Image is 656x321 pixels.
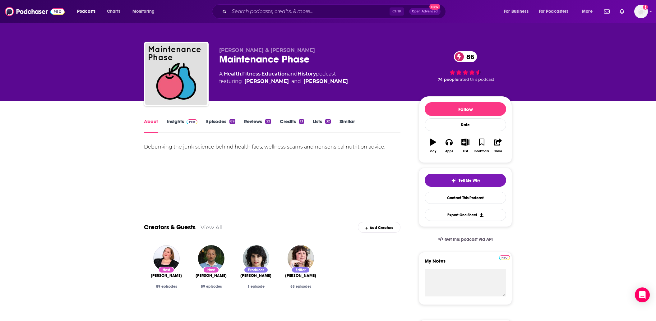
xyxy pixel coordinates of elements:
[425,192,506,204] a: Contact This Podcast
[196,273,227,278] a: Michael Hobbes
[490,135,506,157] button: Share
[265,119,271,124] div: 22
[425,118,506,131] div: Rate
[219,70,348,85] div: A podcast
[158,267,174,273] div: Host
[425,258,506,269] label: My Notes
[298,71,316,77] a: History
[433,232,498,247] a: Get this podcast via API
[261,71,261,77] span: ,
[145,43,207,105] img: Maintenance Phase
[454,51,477,62] a: 86
[291,267,310,273] div: Editor
[463,149,468,153] div: List
[425,174,506,187] button: tell me why sparkleTell Me Why
[634,5,648,18] img: User Profile
[390,7,404,16] span: Ctrl K
[458,77,494,82] span: rated this podcast
[196,273,227,278] span: [PERSON_NAME]
[261,71,288,77] a: Education
[430,149,436,153] div: Play
[288,71,298,77] span: and
[151,273,182,278] span: [PERSON_NAME]
[240,273,271,278] a: Mitra Kaboli
[425,102,506,116] button: Follow
[206,118,235,133] a: Episodes89
[504,7,529,16] span: For Business
[285,273,316,278] a: Ashley Smith
[634,5,648,18] button: Show profile menu
[285,273,316,278] span: [PERSON_NAME]
[107,7,120,16] span: Charts
[288,245,314,272] img: Ashley Smith
[132,7,155,16] span: Monitoring
[218,4,452,19] div: Search podcasts, credits, & more...
[617,6,627,17] a: Show notifications dropdown
[144,118,158,133] a: About
[219,47,315,53] span: [PERSON_NAME] & [PERSON_NAME]
[578,7,600,16] button: open menu
[144,143,400,151] div: Debunking the junk science behind health fads, wellness scams and nonsensical nutrition advice.
[167,118,197,133] a: InsightsPodchaser Pro
[451,178,456,183] img: tell me why sparkle
[283,284,318,289] div: 88 episodes
[457,135,474,157] button: List
[303,78,348,85] a: Michael Hobbes
[240,273,271,278] span: [PERSON_NAME]
[340,118,355,133] a: Similar
[128,7,163,16] button: open menu
[103,7,124,16] a: Charts
[73,7,104,16] button: open menu
[242,71,261,77] a: Fitness
[441,135,457,157] button: Apps
[153,245,180,272] img: Aubrey Gordon
[539,7,569,16] span: For Podcasters
[224,71,241,77] a: Health
[144,223,196,231] a: Creators & Guests
[643,5,648,10] svg: Add a profile image
[198,245,224,272] img: Michael Hobbes
[474,135,490,157] button: Bookmark
[219,78,348,85] span: featuring
[313,118,331,133] a: Lists32
[244,118,271,133] a: Reviews22
[244,267,268,273] div: Producer
[460,51,477,62] span: 86
[474,149,489,153] div: Bookmark
[459,178,480,183] span: Tell Me Why
[299,119,304,124] div: 13
[291,78,301,85] span: and
[635,287,650,302] div: Open Intercom Messenger
[187,119,197,124] img: Podchaser Pro
[238,284,273,289] div: 1 episode
[241,71,242,77] span: ,
[419,47,512,86] div: 86 74 peoplerated this podcast
[5,6,65,17] img: Podchaser - Follow, Share and Rate Podcasts
[149,284,184,289] div: 89 episodes
[194,284,229,289] div: 89 episodes
[77,7,95,16] span: Podcasts
[243,245,269,272] img: Mitra Kaboli
[412,10,438,13] span: Open Advanced
[201,224,223,231] a: View All
[151,273,182,278] a: Aubrey Gordon
[438,77,458,82] span: 74 people
[634,5,648,18] span: Logged in as Ashley_Beenen
[602,6,612,17] a: Show notifications dropdown
[229,7,390,16] input: Search podcasts, credits, & more...
[445,237,493,242] span: Get this podcast via API
[203,267,219,273] div: Host
[582,7,593,16] span: More
[409,8,441,15] button: Open AdvancedNew
[358,222,400,233] div: Add Creators
[499,255,510,260] img: Podchaser Pro
[429,4,441,10] span: New
[445,149,453,153] div: Apps
[499,254,510,260] a: Pro website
